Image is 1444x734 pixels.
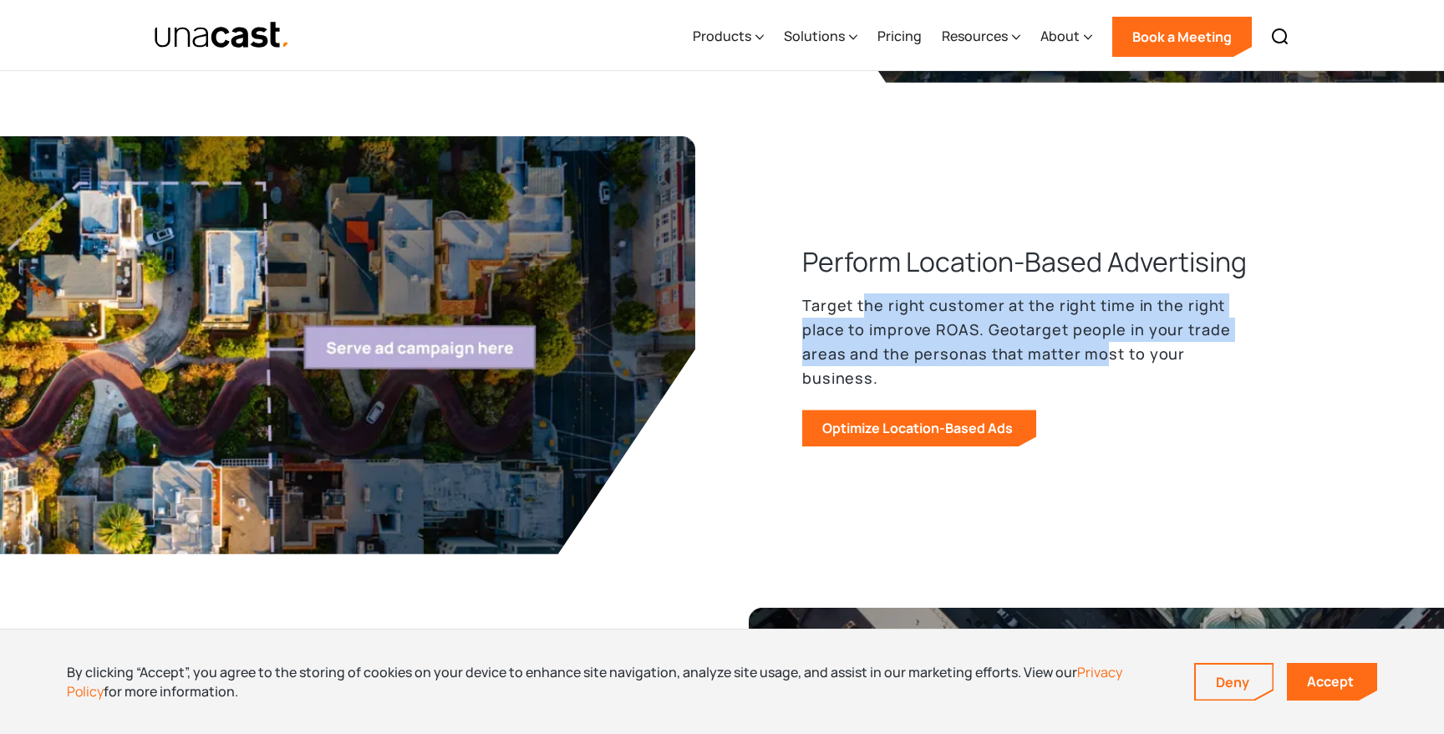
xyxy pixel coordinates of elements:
[802,293,1257,390] p: Target the right customer at the right time in the right place to improve ROAS. Geotarget people ...
[1196,665,1273,700] a: Deny
[784,26,845,46] div: Solutions
[1270,27,1290,47] img: Search icon
[67,663,1122,700] a: Privacy Policy
[1287,663,1377,701] a: Accept
[1112,17,1252,57] a: Book a Meeting
[1040,3,1092,71] div: About
[802,243,1247,280] h3: Perform Location-Based Advertising
[67,663,1169,701] div: By clicking “Accept”, you agree to the storing of cookies on your device to enhance site navigati...
[942,26,1008,46] div: Resources
[802,410,1036,446] a: Optimize Location-Based Ads
[1040,26,1080,46] div: About
[784,3,857,71] div: Solutions
[942,3,1020,71] div: Resources
[154,21,290,50] a: home
[154,21,290,50] img: Unacast text logo
[693,26,751,46] div: Products
[693,3,764,71] div: Products
[877,3,922,71] a: Pricing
